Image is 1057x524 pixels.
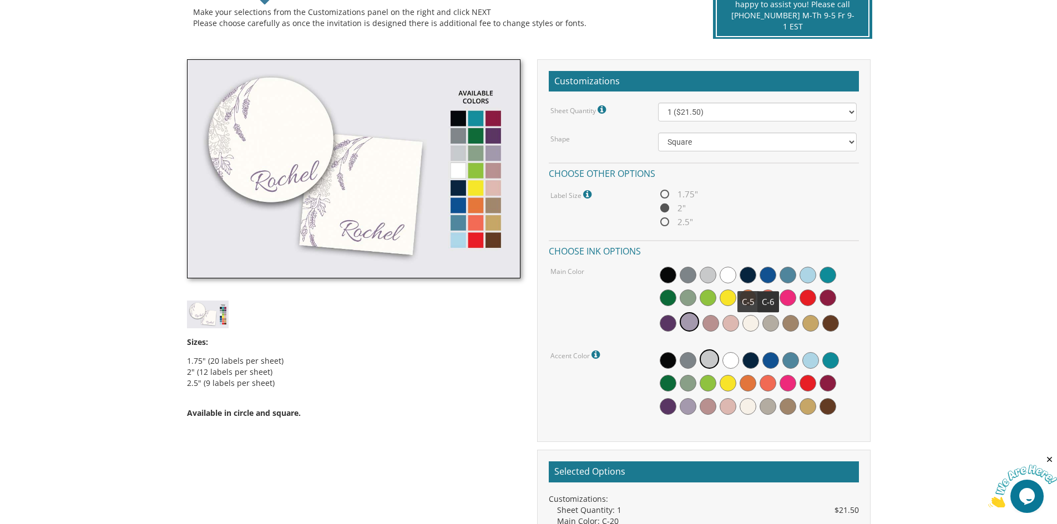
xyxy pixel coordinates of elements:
h4: Choose ink options [549,240,859,260]
h2: Customizations [549,71,859,92]
label: Label Size [550,187,594,202]
img: label-style25.jpg [187,59,520,279]
li: 2" (12 labels per sheet) [187,367,520,378]
label: Accent Color [550,348,603,362]
label: Main Color [550,267,584,276]
span: 2" [658,201,686,215]
span: Available in circle and square. [187,408,301,418]
h4: Choose other options [549,162,859,182]
span: 1.75" [658,187,698,201]
label: Sheet Quantity [550,103,609,117]
span: Sizes: [187,337,208,347]
span: 2.5" [658,215,693,229]
img: label-style25.jpg [187,301,229,328]
label: Shape [550,134,570,144]
h2: Selected Options [549,461,859,482]
iframe: chat widget [988,455,1057,507]
li: 2.5" (9 labels per sheet) [187,378,520,389]
span: $21.50 [835,505,859,516]
div: Sheet Quantity: 1 [557,505,859,516]
div: Make your selections from the Customizations panel on the right and click NEXT Please choose care... [193,7,687,29]
li: 1.75" (20 labels per sheet) [187,355,520,367]
div: Customizations: [549,494,859,505]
